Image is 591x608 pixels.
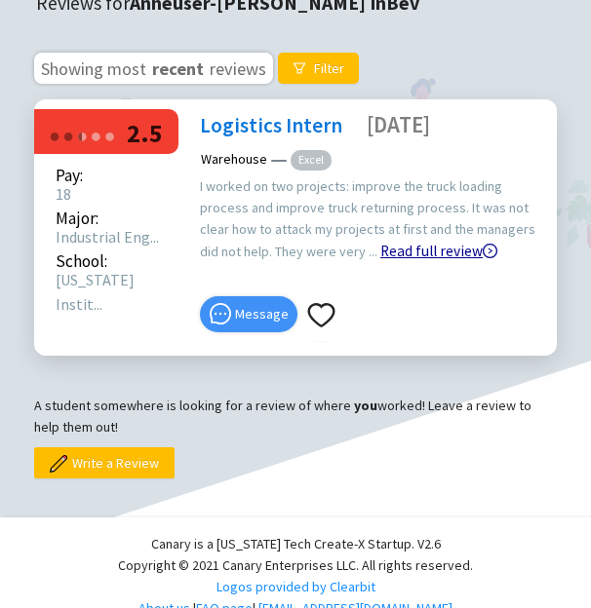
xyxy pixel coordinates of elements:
span: Canary is a [US_STATE] Tech Create-X Startup. V2.6 [151,535,441,552]
button: Write a Review [34,447,175,478]
div: ● [90,120,101,150]
div: Major: [56,211,171,225]
div: ● [103,120,115,150]
div: ● [76,120,88,150]
a: Logistics Intern [200,112,342,138]
div: ● [76,120,82,150]
span: message [210,303,231,324]
div: Warehouse [201,152,267,166]
span: Write a Review [72,452,159,474]
button: filterFilter [278,53,359,84]
div: [DATE] [367,116,430,133]
img: pencil.png [50,455,67,473]
div: Pay: [56,169,171,182]
div: ● [62,120,74,150]
span: Message [235,308,289,321]
span: [US_STATE] Instit... [56,270,135,314]
span: filter [293,61,306,77]
p: A student somewhere is looking for a review of where worked! Leave a review to help them out! [34,395,557,437]
a: Read full review [380,144,497,260]
h3: Showing most reviews [34,53,273,84]
span: Industrial Eng... [56,227,159,247]
span: heart [307,301,335,329]
span: right-circle [483,244,497,258]
div: School: [56,254,171,268]
span: Filter [314,57,344,79]
span: 2.5 [127,117,163,149]
a: Logos provided by Clearbit [217,578,375,595]
span: 18 [56,184,71,204]
span: Copyright © 2021 Canary Enterprises LLC. All rights reserved. [118,556,473,574]
div: I worked on two projects: improve the truck loading process and improve truck returning process. ... [200,175,547,263]
span: recent [150,55,206,78]
div: ● [49,120,60,150]
span: Excel [291,150,332,171]
b: you [354,397,377,414]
